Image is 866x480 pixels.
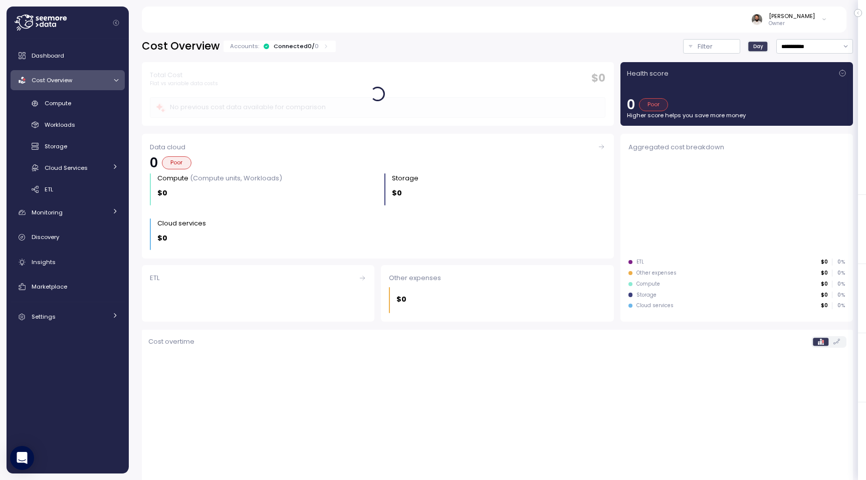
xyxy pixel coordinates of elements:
[636,259,644,266] div: ETL
[157,232,167,244] p: $0
[396,294,406,305] p: $0
[10,446,34,470] div: Open Intercom Messenger
[752,14,762,25] img: ACg8ocLskjvUhBDgxtSFCRx4ztb74ewwa1VrVEuDBD_Ho1mrTsQB-QE=s96-c
[389,273,605,283] div: Other expenses
[821,270,828,277] p: $0
[230,42,259,50] p: Accounts:
[11,202,125,222] a: Monitoring
[698,42,713,52] p: Filter
[832,281,844,288] p: 0 %
[821,281,828,288] p: $0
[157,218,206,228] div: Cloud services
[636,281,660,288] div: Compute
[627,69,669,79] p: Health score
[150,142,605,152] div: Data cloud
[832,302,844,309] p: 0 %
[832,259,844,266] p: 0 %
[190,173,282,183] p: (Compute units, Workloads)
[11,138,125,155] a: Storage
[45,121,75,129] span: Workloads
[636,270,677,277] div: Other expenses
[11,95,125,112] a: Compute
[821,259,828,266] p: $0
[11,46,125,66] a: Dashboard
[162,156,191,169] div: Poor
[392,173,418,183] div: Storage
[315,42,319,50] p: 0
[11,181,125,197] a: ETL
[832,292,844,299] p: 0 %
[636,292,657,299] div: Storage
[45,164,88,172] span: Cloud Services
[821,302,828,309] p: $0
[32,283,67,291] span: Marketplace
[157,187,167,199] p: $0
[45,99,71,107] span: Compute
[45,185,53,193] span: ETL
[639,98,669,111] div: Poor
[821,292,828,299] p: $0
[392,187,402,199] p: $0
[32,258,56,266] span: Insights
[769,12,815,20] div: [PERSON_NAME]
[224,41,336,52] div: Accounts:Connected0/0
[683,39,740,54] button: Filter
[11,117,125,133] a: Workloads
[628,142,845,152] div: Aggregated cost breakdown
[627,111,846,119] p: Higher score helps you save more money
[148,337,194,347] p: Cost overtime
[753,43,763,50] span: Day
[274,42,319,50] div: Connected 0 /
[32,208,63,216] span: Monitoring
[627,98,635,111] p: 0
[11,159,125,176] a: Cloud Services
[150,273,366,283] div: ETL
[636,302,674,309] div: Cloud services
[142,265,374,322] a: ETL
[157,173,282,183] div: Compute
[11,252,125,272] a: Insights
[32,76,72,84] span: Cost Overview
[142,39,220,54] h2: Cost Overview
[32,313,56,321] span: Settings
[110,19,122,27] button: Collapse navigation
[142,134,614,258] a: Data cloud0PoorCompute (Compute units, Workloads)$0Storage $0Cloud services $0
[150,156,158,169] p: 0
[32,52,64,60] span: Dashboard
[769,20,815,27] p: Owner
[11,307,125,327] a: Settings
[11,227,125,248] a: Discovery
[832,270,844,277] p: 0 %
[32,233,59,241] span: Discovery
[11,70,125,90] a: Cost Overview
[11,277,125,297] a: Marketplace
[45,142,67,150] span: Storage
